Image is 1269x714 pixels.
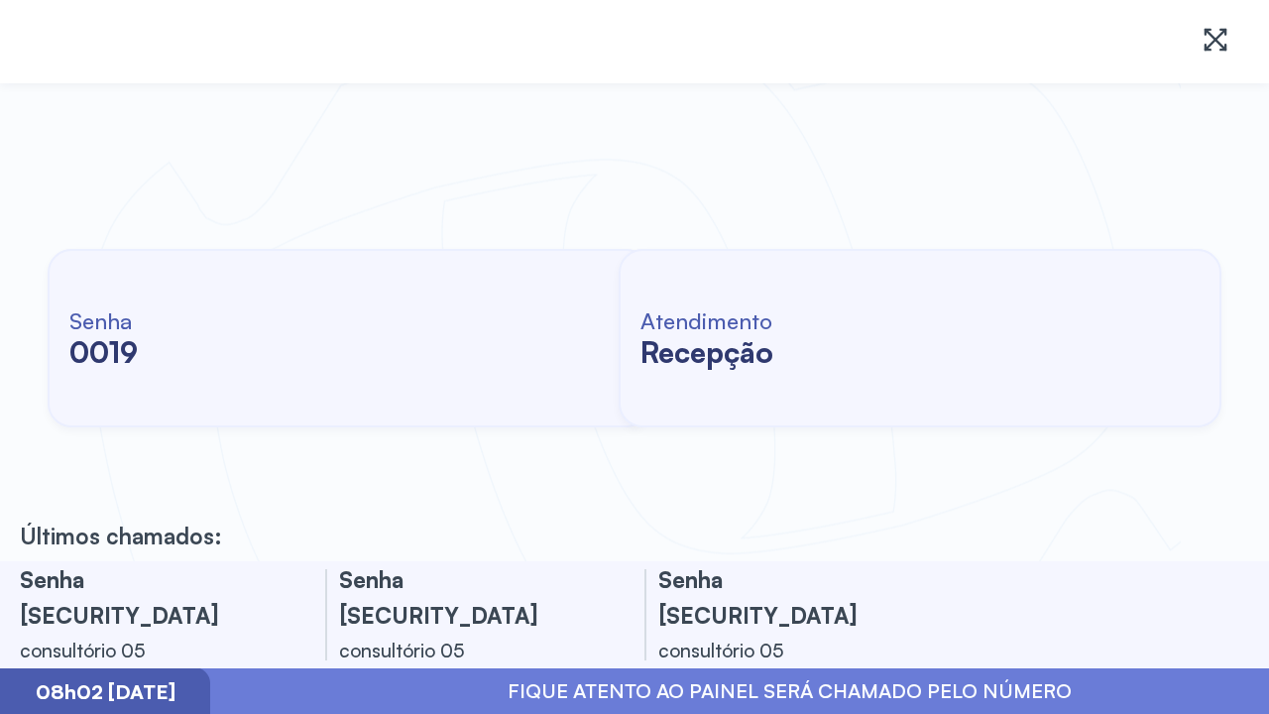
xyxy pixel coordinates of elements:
[640,306,773,334] h6: Atendimento
[20,633,278,668] div: consultório 05
[69,306,138,334] h6: Senha
[20,522,222,549] p: Últimos chamados:
[339,561,597,633] h3: Senha [SECURITY_DATA]
[339,633,597,668] div: consultório 05
[658,633,916,668] div: consultório 05
[20,561,278,633] h3: Senha [SECURITY_DATA]
[658,561,916,633] h3: Senha [SECURITY_DATA]
[32,16,254,67] img: Logotipo do estabelecimento
[640,334,773,370] h2: recepção
[69,334,138,370] h2: 0019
